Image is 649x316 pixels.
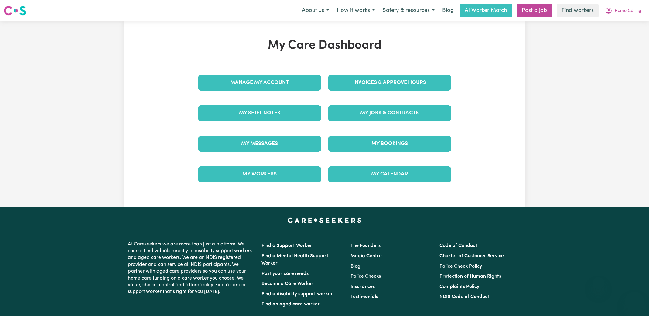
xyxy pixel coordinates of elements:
[615,8,641,14] span: Home Caring
[261,281,313,286] a: Become a Care Worker
[439,274,501,279] a: Protection of Human Rights
[298,4,333,17] button: About us
[261,292,333,297] a: Find a disability support worker
[350,254,382,259] a: Media Centre
[592,277,604,289] iframe: Close message
[328,166,451,182] a: My Calendar
[350,274,381,279] a: Police Checks
[439,243,477,248] a: Code of Conduct
[198,136,321,152] a: My Messages
[439,254,504,259] a: Charter of Customer Service
[379,4,439,17] button: Safety & resources
[557,4,599,17] a: Find workers
[328,136,451,152] a: My Bookings
[288,218,361,223] a: Careseekers home page
[350,284,375,289] a: Insurances
[350,294,378,299] a: Testimonials
[439,264,482,269] a: Police Check Policy
[601,4,645,17] button: My Account
[328,105,451,121] a: My Jobs & Contracts
[350,264,360,269] a: Blog
[4,4,26,18] a: Careseekers logo
[328,75,451,91] a: Invoices & Approve Hours
[439,284,479,289] a: Complaints Policy
[439,4,457,17] a: Blog
[460,4,512,17] a: AI Worker Match
[261,243,312,248] a: Find a Support Worker
[261,302,320,307] a: Find an aged care worker
[261,254,328,266] a: Find a Mental Health Support Worker
[261,271,309,276] a: Post your care needs
[128,238,254,298] p: At Careseekers we are more than just a platform. We connect individuals directly to disability su...
[198,166,321,182] a: My Workers
[350,243,381,248] a: The Founders
[195,38,455,53] h1: My Care Dashboard
[439,294,489,299] a: NDIS Code of Conduct
[198,105,321,121] a: My Shift Notes
[198,75,321,91] a: Manage My Account
[333,4,379,17] button: How it works
[517,4,552,17] a: Post a job
[625,292,644,311] iframe: Button to launch messaging window
[4,5,26,16] img: Careseekers logo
